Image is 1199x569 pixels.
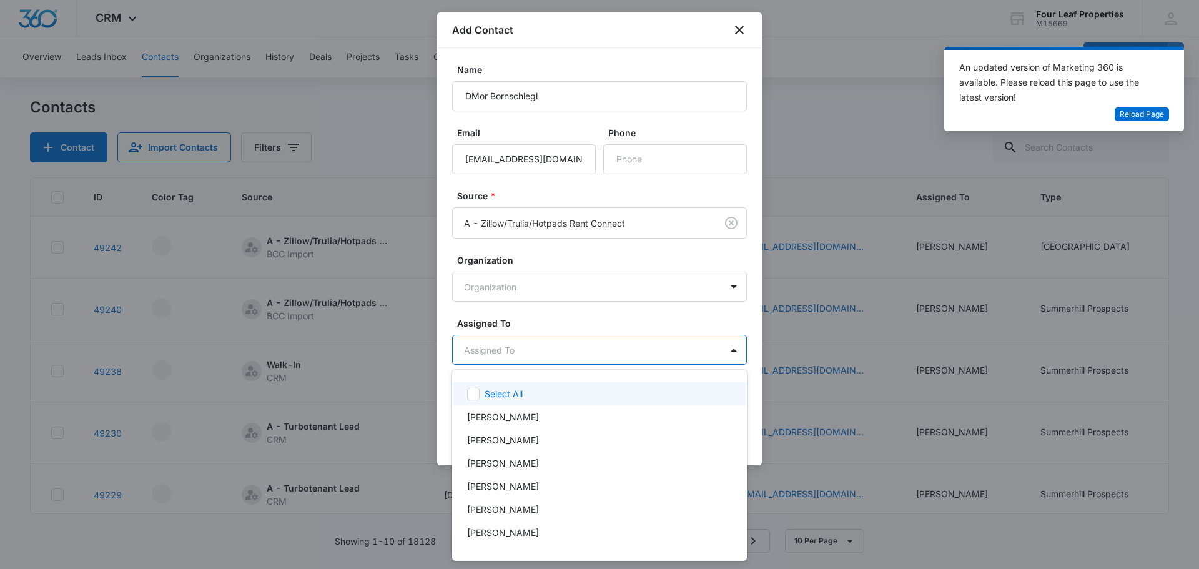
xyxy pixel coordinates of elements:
[467,503,539,516] p: [PERSON_NAME]
[467,549,539,562] p: [PERSON_NAME]
[467,410,539,423] p: [PERSON_NAME]
[485,387,523,400] p: Select All
[467,480,539,493] p: [PERSON_NAME]
[467,433,539,447] p: [PERSON_NAME]
[959,60,1154,105] div: An updated version of Marketing 360 is available. Please reload this page to use the latest version!
[467,457,539,470] p: [PERSON_NAME]
[1120,109,1164,121] span: Reload Page
[467,526,539,539] p: [PERSON_NAME]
